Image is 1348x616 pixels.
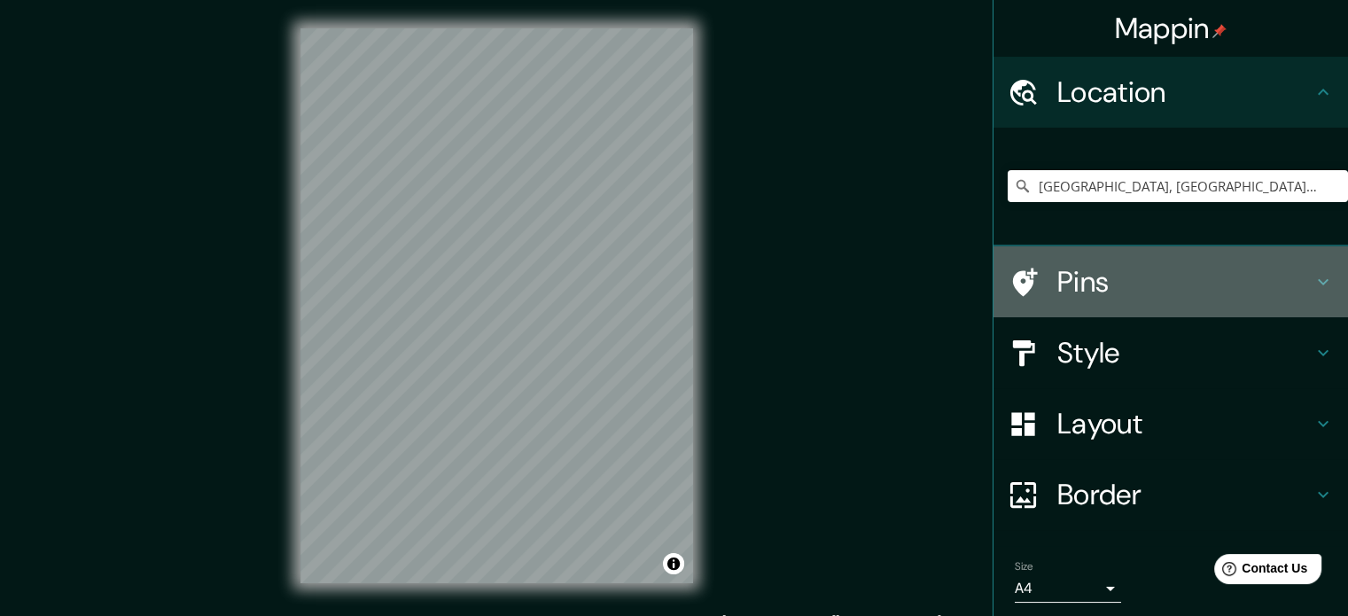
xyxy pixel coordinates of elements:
[1115,11,1227,46] h4: Mappin
[1008,170,1348,202] input: Pick your city or area
[1057,335,1313,370] h4: Style
[1015,559,1033,574] label: Size
[1212,24,1227,38] img: pin-icon.png
[1057,264,1313,300] h4: Pins
[300,28,693,583] canvas: Map
[993,57,1348,128] div: Location
[1015,574,1121,603] div: A4
[1190,547,1329,597] iframe: Help widget launcher
[993,246,1348,317] div: Pins
[663,553,684,574] button: Toggle attribution
[993,317,1348,388] div: Style
[1057,74,1313,110] h4: Location
[993,459,1348,530] div: Border
[993,388,1348,459] div: Layout
[1057,406,1313,441] h4: Layout
[1057,477,1313,512] h4: Border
